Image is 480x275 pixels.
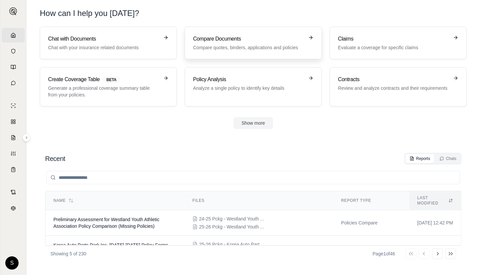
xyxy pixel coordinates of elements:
a: ClaimsEvaluate a coverage for specific claims [330,27,467,59]
div: Reports [410,156,430,161]
h3: Compare Documents [193,35,304,43]
a: Create Coverage TableBETAGenerate a professional coverage summary table from your policies. [40,67,177,106]
span: 25-26 Pckg - Westland Youth Athletic Association.pdf [199,223,265,230]
th: Files [184,191,333,210]
h3: Claims [338,35,449,43]
div: S [5,256,19,270]
p: Generate a professional coverage summary table from your policies. [48,85,159,98]
p: Chat with your insurance related documents [48,44,159,51]
div: Name [53,198,176,203]
span: Preliminary Assessment for Westland Youth Athletic Association Policy Comparison (Missing Policies) [53,217,160,229]
td: [DATE] 12:42 PM [409,210,461,236]
a: Coverage Table [2,162,25,177]
a: Documents Vault [2,44,25,59]
h3: Chat with Documents [48,35,159,43]
p: Showing 5 of 230 [50,250,86,257]
span: Korea Auto Parts Park Inc. 2025-2026 Policy Forms and Endorsement Language Analysis [53,242,168,254]
button: Chats [436,154,460,163]
button: Reports [406,154,434,163]
a: Custom Report [2,146,25,161]
p: Review and analyze contracts and their requirements [338,85,449,91]
a: Policy AnalysisAnalyze a single policy to identify key details [185,67,322,106]
h3: Contracts [338,75,449,83]
a: Home [2,28,25,43]
div: Last modified [417,195,453,206]
h3: Create Coverage Table [48,75,159,83]
button: Expand sidebar [23,134,31,142]
button: Expand sidebar [7,5,20,18]
a: Claim Coverage [2,130,25,145]
span: 25-26 Pckg - Korea Auto Parts Park Inc..pdf [199,241,265,248]
a: Contract Analysis [2,185,25,200]
h3: Policy Analysis [193,75,304,83]
div: Chats [440,156,456,161]
a: Policy Comparisons [2,114,25,129]
a: Single Policy [2,98,25,113]
p: Analyze a single policy to identify key details [193,85,304,91]
a: Chat [2,76,25,90]
h2: Recent [45,154,65,163]
button: Show more [234,117,273,129]
a: Compare DocumentsCompare quotes, binders, applications and policies [185,27,322,59]
span: 24-25 Pckg - Westland Youth Athletic Association.pdf [199,215,265,222]
p: Compare quotes, binders, applications and policies [193,44,304,51]
td: [DATE] 11:49 AM [409,236,461,261]
div: Page 1 of 46 [373,250,395,257]
p: Evaluate a coverage for specific claims [338,44,449,51]
a: Legal Search Engine [2,201,25,215]
h1: How can I help you [DATE]? [40,8,139,19]
a: Chat with DocumentsChat with your insurance related documents [40,27,177,59]
td: Policies Compare [333,236,410,261]
th: Report Type [333,191,410,210]
td: Policies Compare [333,210,410,236]
img: Expand sidebar [9,7,17,15]
a: Prompt Library [2,60,25,74]
span: BETA [103,76,120,83]
a: ContractsReview and analyze contracts and their requirements [330,67,467,106]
